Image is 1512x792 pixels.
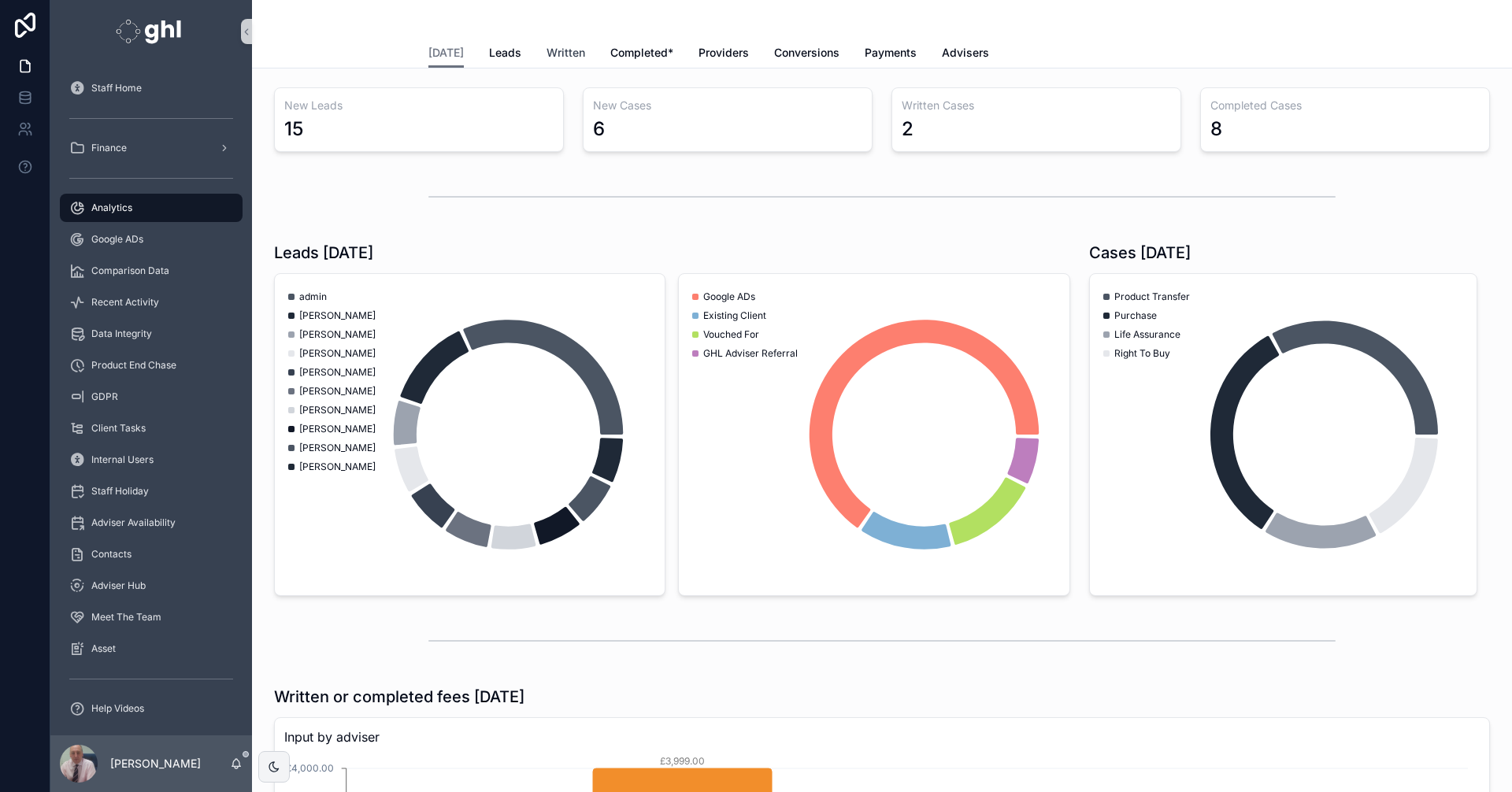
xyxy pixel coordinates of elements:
[60,446,243,474] a: Internal Users
[91,422,146,435] span: Client Tasks
[60,477,243,505] a: Staff Holiday
[1210,117,1222,142] div: 8
[299,291,327,303] span: admin
[299,366,376,379] span: [PERSON_NAME]
[60,383,243,411] a: GDPR
[299,404,376,416] span: [PERSON_NAME]
[699,39,749,70] a: Providers
[299,385,376,398] span: [PERSON_NAME]
[91,328,152,340] span: Data Integrity
[547,45,585,61] span: Written
[610,39,673,70] a: Completed*
[91,202,132,214] span: Analytics
[489,39,521,70] a: Leads
[60,225,243,254] a: Google ADs
[91,296,159,309] span: Recent Activity
[91,82,142,94] span: Staff Home
[60,74,243,102] a: Staff Home
[942,39,989,70] a: Advisers
[91,516,176,529] span: Adviser Availability
[91,390,118,403] span: GDPR
[1114,328,1180,341] span: Life Assurance
[299,442,376,454] span: [PERSON_NAME]
[1114,291,1190,303] span: Product Transfer
[91,359,176,372] span: Product End Chase
[593,98,862,113] h3: New Cases
[942,45,989,61] span: Advisers
[91,485,149,498] span: Staff Holiday
[299,423,376,435] span: [PERSON_NAME]
[703,347,798,360] span: GHL Adviser Referral
[60,603,243,631] a: Meet The Team
[299,347,376,360] span: [PERSON_NAME]
[865,39,917,70] a: Payments
[865,45,917,61] span: Payments
[60,509,243,537] a: Adviser Availability
[902,117,913,142] div: 2
[284,727,1480,746] span: Input by adviser
[489,45,521,61] span: Leads
[699,45,749,61] span: Providers
[274,242,373,264] h1: Leads [DATE]
[91,265,169,277] span: Comparison Data
[547,39,585,70] a: Written
[428,45,464,61] span: [DATE]
[428,39,464,68] a: [DATE]
[299,461,376,473] span: [PERSON_NAME]
[902,98,1171,113] h3: Written Cases
[1114,309,1157,322] span: Purchase
[299,309,376,322] span: [PERSON_NAME]
[60,320,243,348] a: Data Integrity
[60,414,243,442] a: Client Tasks
[60,257,243,285] a: Comparison Data
[1099,283,1467,586] div: chart
[286,762,334,774] tspan: £4,000.00
[91,453,154,466] span: Internal Users
[284,283,655,586] div: chart
[60,194,243,222] a: Analytics
[91,702,144,715] span: Help Videos
[60,288,243,316] a: Recent Activity
[610,45,673,61] span: Completed*
[299,328,376,341] span: [PERSON_NAME]
[274,686,524,708] h1: Written or completed fees [DATE]
[110,756,201,772] p: [PERSON_NAME]
[703,309,766,322] span: Existing Client
[60,694,243,723] a: Help Videos
[91,142,127,154] span: Finance
[1114,347,1170,360] span: Right To Buy
[660,755,705,767] tspan: £3,999.00
[1210,98,1480,113] h3: Completed Cases
[60,540,243,568] a: Contacts
[703,291,755,303] span: Google ADs
[774,45,839,61] span: Conversions
[703,328,759,341] span: Vouched For
[116,19,186,44] img: App logo
[284,117,303,142] div: 15
[91,548,132,561] span: Contacts
[91,579,146,592] span: Adviser Hub
[688,283,1059,586] div: chart
[774,39,839,70] a: Conversions
[284,98,554,113] h3: New Leads
[60,134,243,162] a: Finance
[91,611,161,624] span: Meet The Team
[60,351,243,379] a: Product End Chase
[60,572,243,600] a: Adviser Hub
[50,63,252,735] div: scrollable content
[60,635,243,663] a: Asset
[1089,242,1191,264] h1: Cases [DATE]
[593,117,605,142] div: 6
[91,642,116,655] span: Asset
[91,233,143,246] span: Google ADs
